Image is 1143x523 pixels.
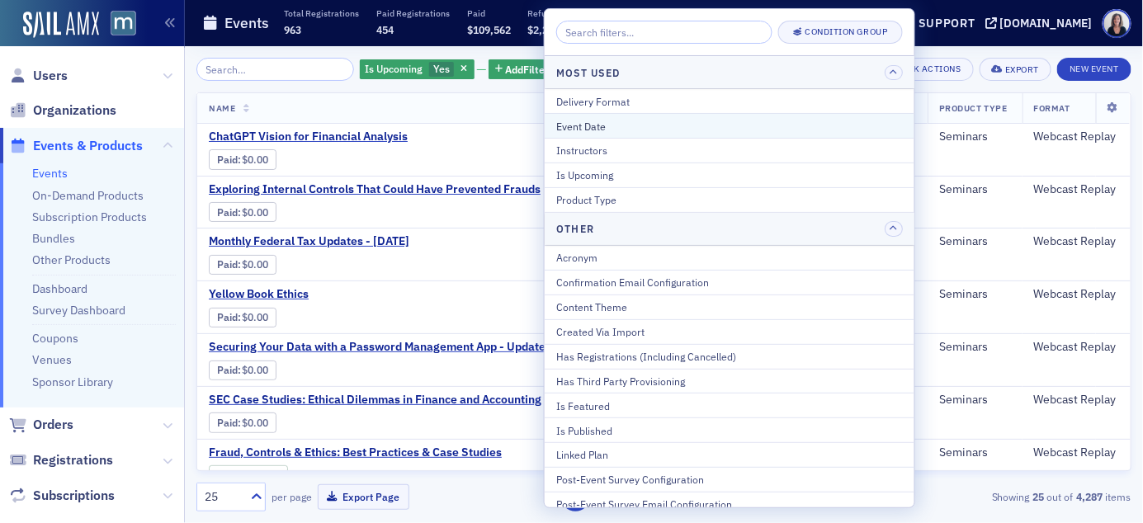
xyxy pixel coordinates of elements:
span: $0.00 [243,258,269,271]
div: Delivery Format [556,94,903,109]
div: Seminars [939,445,1010,460]
a: ChatGPT Vision for Financial Analysis [209,130,486,144]
button: Is Upcoming [545,163,914,187]
div: Seminars [939,234,1010,249]
button: Instructors [545,138,914,163]
a: Paid [217,469,238,482]
div: Created Via Import [556,324,903,339]
span: Monthly Federal Tax Updates - September 2025 [209,234,486,249]
button: Content Theme [545,294,914,319]
a: Dashboard [32,281,87,296]
span: Yes [433,62,450,75]
div: Webcast Replay [1034,287,1119,302]
a: Paid [217,417,238,429]
input: Search filters... [556,21,772,44]
a: Yellow Book Ethics [209,287,486,302]
a: Sponsor Library [32,375,113,389]
button: Event Date [545,113,914,138]
div: Paid: 0 - $0 [209,360,276,380]
a: Paid [217,206,238,219]
button: Export [980,58,1051,81]
button: Created Via Import [545,319,914,344]
div: Yes [360,59,475,80]
div: Paid: 0 - $0 [209,202,276,222]
div: Is Featured [556,398,903,413]
div: Seminars [939,130,1010,144]
div: Paid: 0 - $0 [209,149,276,169]
div: Bulk Actions [897,64,961,73]
a: Orders [9,416,73,434]
button: Linked Plan [545,442,914,467]
div: Is Published [556,423,903,438]
span: : [217,311,243,323]
span: : [217,153,243,166]
button: Bulk Actions [874,58,974,81]
a: Organizations [9,101,116,120]
span: $109,562 [467,23,511,36]
span: : [217,258,243,271]
div: 25 [205,488,241,506]
div: Seminars [939,287,1010,302]
span: $0.00 [243,206,269,219]
div: Has Registrations (Including Cancelled) [556,349,903,364]
a: Users [9,67,68,85]
span: Subscriptions [33,487,115,505]
span: Organizations [33,101,116,120]
a: Subscriptions [9,487,115,505]
input: Search… [196,58,354,81]
button: Is Featured [545,393,914,417]
a: Events & Products [9,137,143,155]
div: Seminars [939,393,1010,408]
div: Has Third Party Provisioning [556,374,903,389]
a: View Homepage [99,11,136,39]
a: Subscription Products [32,210,147,224]
a: Exploring Internal Controls That Could Have Prevented Frauds [209,182,541,197]
div: Showing out of items [831,489,1131,504]
a: Coupons [32,331,78,346]
span: $0.00 [243,417,269,429]
div: Paid: 0 - $0 [209,308,276,327]
div: Paid: 2 - $30694 [209,465,288,485]
button: Confirmation Email Configuration [545,270,914,294]
div: Export [1005,65,1039,74]
img: SailAMX [23,12,99,38]
a: On-Demand Products [32,188,144,203]
button: Post-Event Survey Configuration [545,467,914,492]
button: Product Type [545,187,914,212]
span: Format [1034,102,1070,114]
span: : [217,364,243,376]
h4: Most Used [556,65,620,80]
span: $2,245 [528,23,560,36]
span: Product Type [939,102,1007,114]
button: Delivery Format [545,89,914,113]
span: $0.00 [243,311,269,323]
h4: Other [556,221,594,236]
button: Export Page [318,484,409,510]
div: Webcast Replay [1034,234,1119,249]
a: Securing Your Data with a Password Management App - Updated [209,340,552,355]
span: Add Filter [506,62,550,77]
div: Seminars [939,182,1010,197]
span: : [217,417,243,429]
a: Paid [217,258,238,271]
a: Paid [217,153,238,166]
span: : [217,469,243,482]
button: Is Published [545,417,914,442]
a: Monthly Federal Tax Updates - [DATE] [209,234,486,249]
a: Other Products [32,252,111,267]
a: Fraud, Controls & Ethics: Best Practices & Case Studies [209,445,502,460]
a: Bundles [32,231,75,246]
a: New Event [1057,60,1131,75]
div: Product Type [556,192,903,207]
div: Is Upcoming [556,167,903,182]
span: $306.94 [243,469,281,482]
a: Registrations [9,451,113,469]
div: Content Theme [556,299,903,314]
span: : [217,206,243,219]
